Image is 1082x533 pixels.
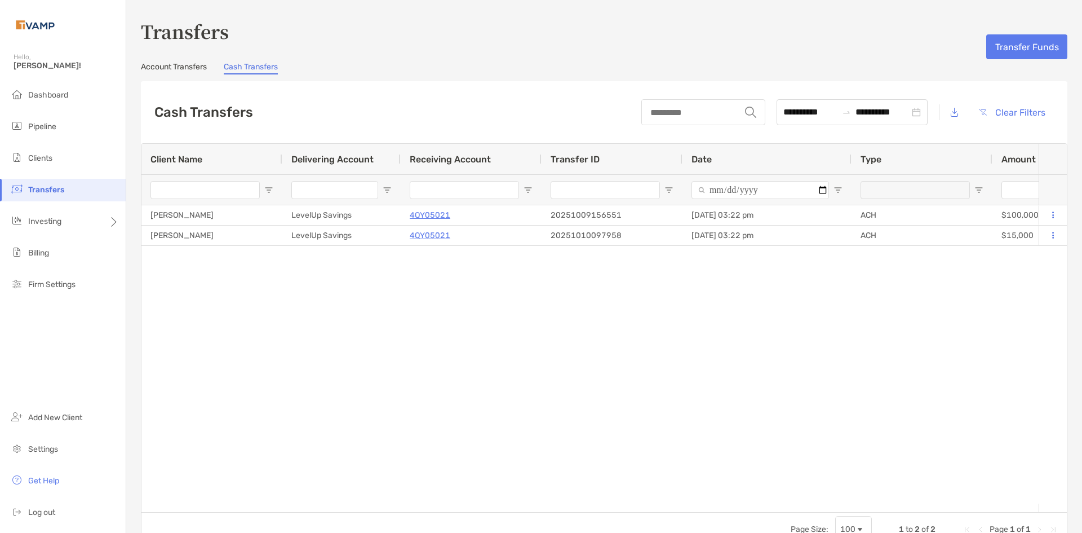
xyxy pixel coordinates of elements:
[10,182,24,196] img: transfers icon
[410,181,519,199] input: Receiving Account Filter Input
[745,107,756,118] img: input icon
[291,154,374,165] span: Delivering Account
[682,205,852,225] div: [DATE] 03:22 pm
[10,410,24,424] img: add_new_client icon
[383,186,392,195] button: Open Filter Menu
[28,248,49,258] span: Billing
[551,154,600,165] span: Transfer ID
[691,154,712,165] span: Date
[10,119,24,133] img: pipeline icon
[410,154,491,165] span: Receiving Account
[970,100,1054,125] button: Clear Filters
[10,214,24,227] img: investing icon
[410,228,450,243] a: 4QY05021
[28,122,56,131] span: Pipeline
[224,62,278,74] a: Cash Transfers
[28,90,68,100] span: Dashboard
[150,181,260,199] input: Client Name Filter Input
[10,87,24,101] img: dashboard icon
[10,245,24,259] img: billing icon
[10,505,24,518] img: logout icon
[682,226,852,245] div: [DATE] 03:22 pm
[141,62,207,74] a: Account Transfers
[979,109,987,116] img: button icon
[14,61,119,71] span: [PERSON_NAME]!
[28,153,52,163] span: Clients
[291,181,378,199] input: Delivering Account Filter Input
[264,186,273,195] button: Open Filter Menu
[28,217,61,226] span: Investing
[154,104,253,120] h2: Cash Transfers
[852,205,992,225] div: ACH
[852,226,992,245] div: ACH
[691,181,829,199] input: Date Filter Input
[291,228,352,243] p: LevelUp Savings
[1001,154,1036,165] span: Amount
[10,473,24,487] img: get-help icon
[524,186,533,195] button: Open Filter Menu
[14,5,57,45] img: Zoe Logo
[150,154,202,165] span: Client Name
[974,186,983,195] button: Open Filter Menu
[833,186,842,195] button: Open Filter Menu
[410,208,450,222] a: 4QY05021
[842,108,851,117] span: swap-right
[291,208,352,222] p: LevelUp Savings
[664,186,673,195] button: Open Filter Menu
[10,442,24,455] img: settings icon
[551,181,660,199] input: Transfer ID Filter Input
[141,226,282,245] div: [PERSON_NAME]
[28,413,82,422] span: Add New Client
[28,508,55,517] span: Log out
[10,151,24,164] img: clients icon
[10,277,24,290] img: firm-settings icon
[28,185,64,195] span: Transfers
[28,476,59,486] span: Get Help
[986,34,1067,59] button: Transfer Funds
[28,444,58,454] span: Settings
[141,205,282,225] div: [PERSON_NAME]
[861,154,881,165] span: Type
[542,205,682,225] div: 20251009156551
[28,280,76,289] span: Firm Settings
[141,18,1067,44] h3: Transfers
[542,226,682,245] div: 20251010097958
[842,108,851,117] span: to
